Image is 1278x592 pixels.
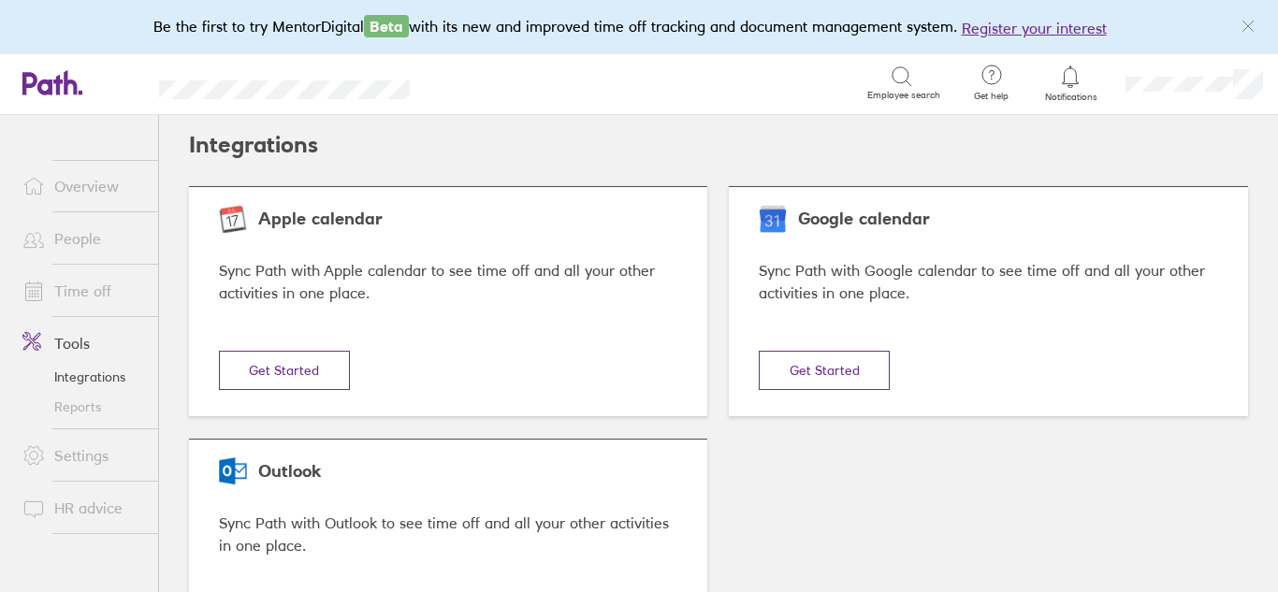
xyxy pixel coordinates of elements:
[460,74,508,91] div: Search
[7,325,158,362] a: Tools
[759,209,1218,229] div: Google calendar
[1040,92,1101,103] span: Notifications
[364,15,409,37] span: Beta
[219,259,678,306] div: Sync Path with Apple calendar to see time off and all your other activities in one place.
[7,220,158,257] a: People
[7,437,158,474] a: Settings
[7,167,158,205] a: Overview
[219,351,350,390] button: Get Started
[7,362,158,392] a: Integrations
[153,15,1126,39] div: Be the first to try MentorDigital with its new and improved time off tracking and document manage...
[961,91,1022,102] span: Get help
[962,17,1107,39] button: Register your interest
[759,259,1218,306] div: Sync Path with Google calendar to see time off and all your other activities in one place.
[867,90,940,101] span: Employee search
[219,512,678,558] div: Sync Path with Outlook to see time off and all your other activities in one place.
[7,392,158,422] a: Reports
[759,351,890,390] button: Get Started
[189,115,318,175] h2: Integrations
[7,272,158,310] a: Time off
[219,209,678,229] div: Apple calendar
[7,489,158,527] a: HR advice
[1040,64,1101,103] a: Notifications
[219,462,678,482] div: Outlook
